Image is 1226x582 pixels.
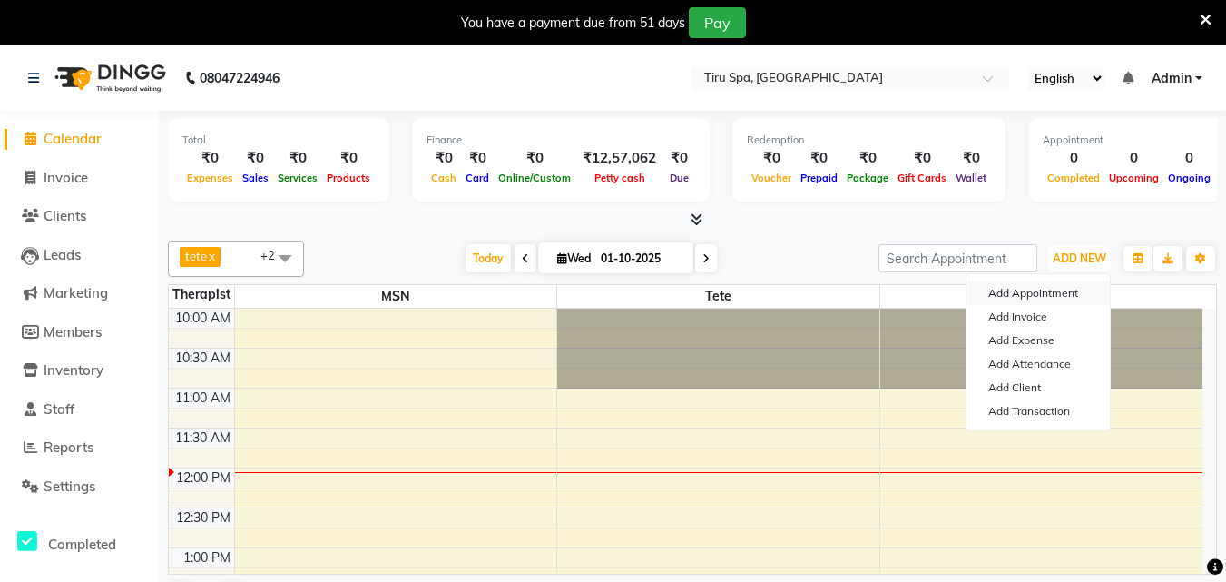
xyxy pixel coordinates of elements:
div: ₹0 [796,148,842,169]
div: 12:00 PM [172,469,234,488]
div: ₹0 [427,148,461,169]
input: 2025-10-01 [595,245,686,272]
span: Gift Cards [893,172,951,184]
a: Reports [5,438,154,459]
div: 0 [1163,148,1215,169]
span: Today [466,244,511,272]
div: Redemption [747,133,991,148]
div: ₹0 [182,148,238,169]
span: Calendar [44,130,102,147]
span: Products [322,172,375,184]
span: Due [665,172,693,184]
span: Leads [44,246,81,263]
span: Cash [427,172,461,184]
div: ₹0 [663,148,695,169]
div: ₹12,57,062 [575,148,663,169]
div: ₹0 [893,148,951,169]
a: Add Attendance [966,352,1110,376]
div: 12:30 PM [172,508,234,528]
span: Prepaid [796,172,842,184]
span: tete [557,285,879,308]
div: ₹0 [273,148,322,169]
span: Members [44,323,102,340]
a: Inventory [5,360,154,381]
div: ₹0 [238,148,273,169]
div: Therapist [169,285,234,304]
span: Clients [44,207,86,224]
a: Add Expense [966,329,1110,352]
span: Wallet [951,172,991,184]
span: Ongoing [1163,172,1215,184]
a: Leads [5,245,154,266]
span: Voucher [747,172,796,184]
span: ADD NEW [1053,252,1106,265]
div: ₹0 [461,148,494,169]
span: Package [842,172,893,184]
a: Add Invoice [966,305,1110,329]
div: 11:00 AM [172,389,234,408]
span: Invoice [44,169,88,186]
a: Settings [5,477,154,498]
div: ₹0 [494,148,575,169]
span: vl [880,285,1202,308]
span: Marketing [44,284,108,301]
div: ₹0 [747,148,796,169]
a: Members [5,322,154,343]
div: ₹0 [842,148,893,169]
div: ₹0 [951,148,991,169]
a: Clients [5,206,154,227]
span: tete [185,249,207,263]
button: Add Appointment [966,281,1110,305]
a: Calendar [5,129,154,150]
span: Reports [44,439,93,456]
span: Completed [48,536,116,553]
span: Petty cash [590,172,650,184]
div: Finance [427,133,695,148]
span: Staff [44,400,74,418]
span: Wed [553,252,595,265]
div: 10:30 AM [172,349,234,368]
span: Expenses [182,172,238,184]
a: x [207,249,215,263]
div: ₹0 [322,148,375,169]
div: 11:30 AM [172,429,234,448]
div: 0 [1104,148,1163,169]
span: Online/Custom [494,172,575,184]
span: Settings [44,478,95,495]
span: MSN [235,285,557,308]
div: Total [182,133,375,148]
a: Staff [5,400,154,420]
span: Services [273,172,322,184]
span: Upcoming [1104,172,1163,184]
span: +2 [260,248,289,262]
div: 0 [1043,148,1104,169]
b: 08047224946 [200,53,280,104]
input: Search Appointment [878,244,1037,272]
span: Inventory [44,361,103,379]
span: Admin [1152,69,1192,88]
button: ADD NEW [1048,246,1111,271]
span: Sales [238,172,273,184]
a: Marketing [5,283,154,304]
div: 1:00 PM [180,548,234,567]
img: logo [46,53,171,104]
a: Invoice [5,168,154,189]
a: Add Client [966,376,1110,400]
span: Card [461,172,494,184]
div: You have a payment due from 51 days [461,14,685,33]
a: Add Transaction [966,400,1110,423]
span: Completed [1043,172,1104,184]
button: Pay [689,7,746,38]
div: 10:00 AM [172,309,234,328]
